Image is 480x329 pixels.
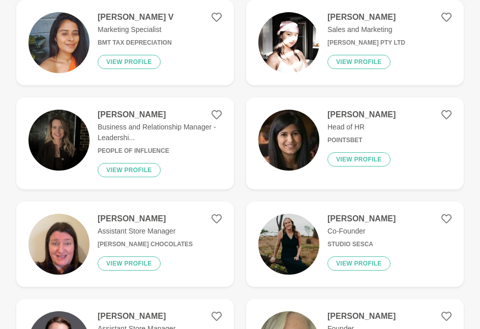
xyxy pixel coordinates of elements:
[327,241,396,248] h6: Studio Sesca
[98,110,222,120] h4: [PERSON_NAME]
[246,97,464,189] a: [PERSON_NAME]Head of HRPointsBetView profile
[327,110,396,120] h4: [PERSON_NAME]
[98,39,173,47] h6: BMT Tax Depreciation
[98,256,161,271] button: View profile
[327,55,391,69] button: View profile
[258,110,319,171] img: 9219f9d1eb9592de2e9dd2e84b0174afe0ba543b-148x148.jpg
[98,311,193,321] h4: [PERSON_NAME]
[98,163,161,177] button: View profile
[327,226,396,237] p: Co-Founder
[98,122,222,143] p: Business and Relationship Manager - Leadershi...
[98,226,193,237] p: Assistant Store Manager
[327,39,405,47] h6: [PERSON_NAME] Pty LTD
[98,214,193,224] h4: [PERSON_NAME]
[327,214,396,224] h4: [PERSON_NAME]
[258,214,319,275] img: 251263b491060714fa7e64a2c64e6ce2b86e5b5c-1350x2025.jpg
[327,122,396,133] p: Head of HR
[327,152,391,167] button: View profile
[98,241,193,248] h6: [PERSON_NAME] CHOCOLATES
[327,311,416,321] h4: [PERSON_NAME]
[327,256,391,271] button: View profile
[327,12,405,22] h4: [PERSON_NAME]
[16,97,234,189] a: [PERSON_NAME]Business and Relationship Manager - Leadershi...People of InfluenceView profile
[98,147,222,155] h6: People of Influence
[327,137,396,144] h6: PointsBet
[28,12,89,73] img: 204927219e80babbbf609dd24b40e5d814a64020-1152x1440.webp
[16,202,234,287] a: [PERSON_NAME]Assistant Store Manager[PERSON_NAME] CHOCOLATESView profile
[98,55,161,69] button: View profile
[98,24,173,35] p: Marketing Specialist
[98,12,173,22] h4: [PERSON_NAME] V
[258,12,319,73] img: b1a2a92873384f447e16a896c02c3273cbd04480-1608x1608.jpg
[28,214,89,275] img: a03a123c3c03660bc4dec52a0cf9bb5dc8633c20-2316x3088.jpg
[246,202,464,287] a: [PERSON_NAME]Co-FounderStudio SescaView profile
[28,110,89,171] img: 4f8ac3869a007e0d1b6b374d8a6623d966617f2f-3024x4032.jpg
[327,24,405,35] p: Sales and Marketing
